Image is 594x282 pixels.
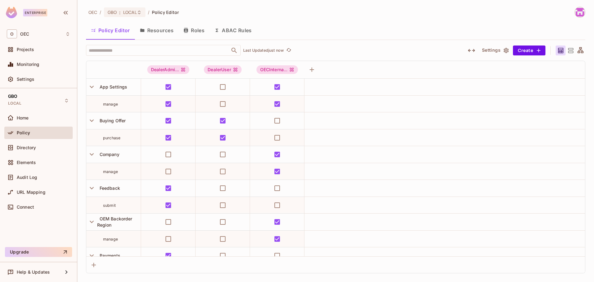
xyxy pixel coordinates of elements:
span: Payments [97,253,120,258]
span: Policy Editor [152,9,179,15]
span: OEM Backorder Region [97,216,132,228]
button: Roles [179,23,209,38]
span: LOCAL [123,9,137,15]
button: Open [230,46,239,55]
button: Policy Editor [86,23,135,38]
button: ABAC Rules [209,23,257,38]
button: Create [513,46,545,55]
span: Feedback [97,185,120,191]
li: / [148,9,149,15]
div: Enterprise [23,9,47,16]
div: DealerAdmi... [147,65,190,74]
span: Home [17,115,29,120]
button: Resources [135,23,179,38]
span: Audit Log [17,175,37,180]
span: : [119,10,121,15]
span: Buying Offer [97,118,126,123]
span: submit [103,203,116,208]
img: Santiago.DeIralaMut@oeconnection.com [575,7,585,17]
span: LOCAL [8,101,21,106]
button: refresh [285,47,292,54]
span: manage [103,102,118,106]
span: Settings [17,77,34,82]
span: OECInternal [256,65,298,74]
div: DealerUser [204,65,242,74]
p: Last Updated just now [243,48,284,53]
span: Elements [17,160,36,165]
span: the active workspace [88,9,97,15]
span: GBO [108,9,117,15]
span: Click to refresh data [284,47,292,54]
span: Connect [17,205,34,210]
div: OECInterna... [256,65,298,74]
img: SReyMgAAAABJRU5ErkJggg== [6,7,17,18]
span: App Settings [97,84,127,89]
span: Directory [17,145,36,150]
span: Policy [17,130,30,135]
li: / [100,9,101,15]
span: O [7,29,17,38]
span: Monitoring [17,62,40,67]
span: Help & Updates [17,270,50,275]
span: manage [103,237,118,241]
span: refresh [286,47,291,54]
button: Settings [480,46,510,55]
span: Company [97,152,119,157]
span: URL Mapping [17,190,45,195]
span: DealerAdmin [147,65,190,74]
span: GBO [8,94,17,99]
span: Workspace: OEC [20,32,29,37]
span: purchase [103,136,120,140]
span: Projects [17,47,34,52]
button: Upgrade [5,247,72,257]
span: manage [103,169,118,174]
